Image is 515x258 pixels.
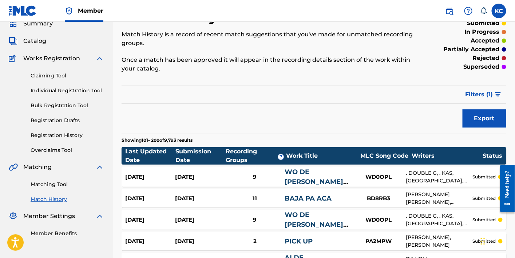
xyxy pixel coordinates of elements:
a: Registration Drafts [31,117,104,124]
p: rejected [473,54,500,63]
p: accepted [471,36,500,45]
div: User Menu [492,4,506,18]
a: BAJA PA ACA [285,194,332,202]
p: submitted [467,19,500,28]
span: Summary [23,19,53,28]
span: Works Registration [23,54,80,63]
div: Submission Date [175,147,226,165]
div: [DATE] [125,237,175,246]
div: MLC Song Code [357,152,412,160]
p: submitted [473,238,496,245]
p: submitted [473,195,496,202]
img: MLC Logo [9,5,37,16]
img: Member Settings [9,212,17,221]
img: expand [95,212,104,221]
a: Overclaims Tool [31,146,104,154]
div: 9 [225,173,285,181]
div: [DATE] [125,216,175,224]
div: Writers [412,152,483,160]
a: PICK UP [285,237,313,245]
span: Member [78,7,103,15]
a: Registration History [31,132,104,139]
span: ? [278,154,284,160]
div: Last Updated Date [125,147,175,165]
a: Match History [31,195,104,203]
div: BD8RB3 [351,194,406,203]
a: CatalogCatalog [9,37,46,45]
div: PA2MPW [351,237,406,246]
div: [DATE] [175,216,225,224]
div: 9 [225,216,285,224]
span: Filters ( 1 ) [466,90,493,99]
p: Once a match has been approved it will appear in the recording details section of the work within... [122,56,418,73]
a: Claiming Tool [31,72,104,80]
iframe: Resource Center [495,160,515,218]
div: Help [461,4,476,18]
p: Match History is a record of recent match suggestions that you've made for unmatched recording gr... [122,30,418,48]
img: help [464,7,473,15]
img: filter [495,92,501,97]
span: Member Settings [23,212,75,221]
button: Export [463,109,506,128]
p: superseded [463,63,500,71]
img: expand [95,54,104,63]
div: Status [483,152,503,160]
div: 11 [225,194,285,203]
a: Member Benefits [31,230,104,237]
a: Bulk Registration Tool [31,102,104,109]
img: expand [95,163,104,172]
div: Recording Groups [226,147,286,165]
iframe: Chat Widget [479,223,515,258]
span: Matching [23,163,52,172]
div: . DOUBLE G, . KAS, [GEOGRAPHIC_DATA], [PERSON_NAME] [406,169,473,185]
div: 2 [225,237,285,246]
p: submitted [473,174,496,180]
div: [DATE] [125,194,175,203]
div: [DATE] [175,194,225,203]
p: in progress [465,28,500,36]
div: Notifications [480,7,487,15]
a: Individual Registration Tool [31,87,104,94]
div: [DATE] [175,173,225,181]
div: Drag [481,230,485,252]
a: Matching Tool [31,181,104,188]
div: [DATE] [175,237,225,246]
div: Work Title [286,152,357,160]
p: Showing 101 - 200 of 9,793 results [122,137,193,144]
span: Catalog [23,37,46,45]
div: . DOUBLE G, . KAS, [GEOGRAPHIC_DATA], [PERSON_NAME] [406,212,473,227]
div: [DATE] [125,173,175,181]
img: Catalog [9,37,17,45]
div: WD0OPL [351,173,406,181]
p: partially accepted [443,45,500,54]
button: Filters (1) [461,85,506,104]
p: submitted [473,217,496,223]
a: WO DE [PERSON_NAME] (FEAT [PERSON_NAME]. & [PERSON_NAME]) [285,168,346,225]
a: Public Search [442,4,457,18]
img: search [445,7,454,15]
img: Top Rightsholder [65,7,74,15]
div: [PERSON_NAME], [PERSON_NAME] [406,234,473,249]
div: WD0OPL [351,216,406,224]
img: Works Registration [9,54,18,63]
img: Summary [9,19,17,28]
img: Matching [9,163,18,172]
div: [PERSON_NAME] [PERSON_NAME], [PERSON_NAME], [PERSON_NAME] [PERSON_NAME] [PERSON_NAME] [PERSON_NAM... [406,191,473,206]
a: SummarySummary [9,19,53,28]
